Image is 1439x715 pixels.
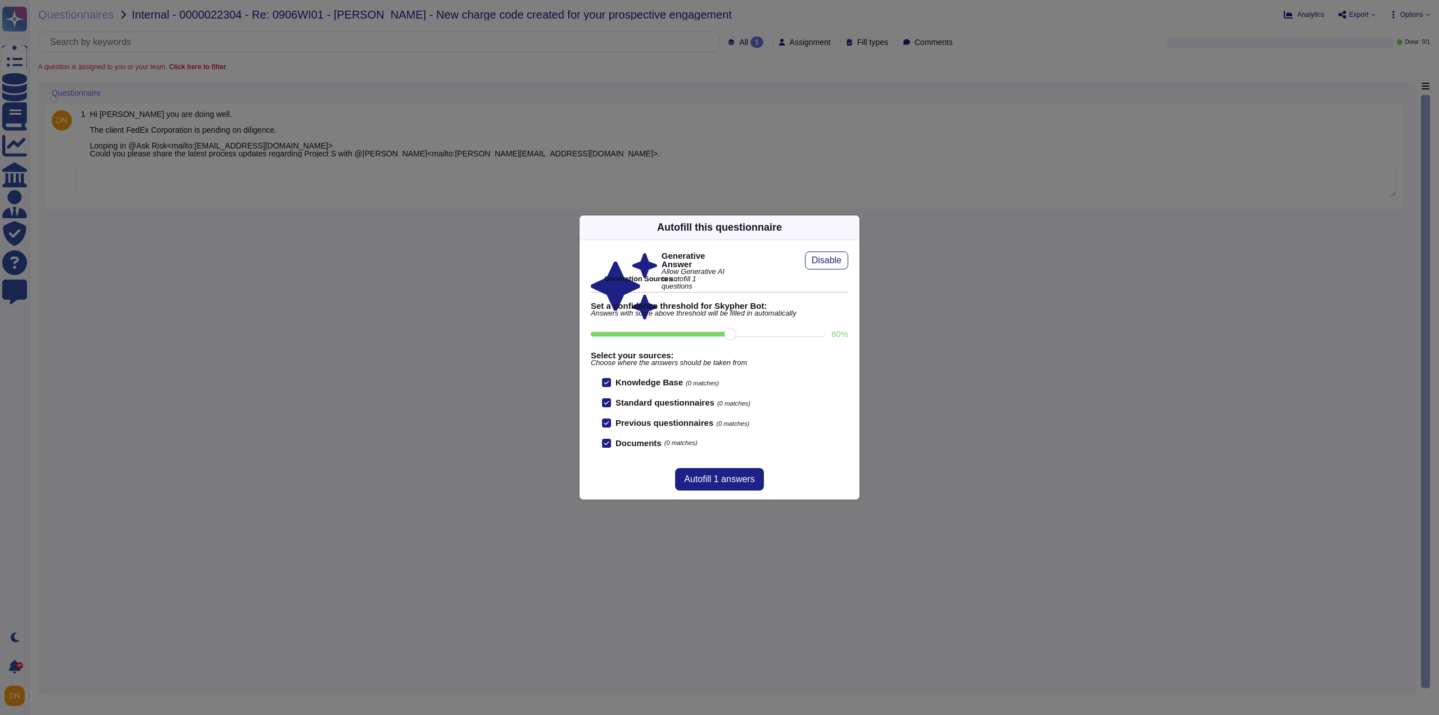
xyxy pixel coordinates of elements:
span: (0 matches) [686,380,719,386]
b: Generation Sources : [604,275,677,283]
span: Allow Generative AI to autofill 1 questions [662,268,728,290]
button: Autofill 1 answers [675,468,763,491]
span: (0 matches) [717,400,750,407]
span: Choose where the answers should be taken from [591,359,848,367]
b: Knowledge Base [616,377,683,387]
button: Disable [805,251,848,269]
span: Disable [812,256,841,265]
b: Documents [616,439,662,447]
span: (0 matches) [716,420,749,427]
b: Select your sources: [591,351,848,359]
b: Set a confidence threshold for Skypher Bot: [591,302,848,310]
span: (0 matches) [664,440,698,446]
span: Answers with score above threshold will be filled in automatically [591,310,848,317]
b: Previous questionnaires [616,418,713,428]
label: 80 % [831,330,848,338]
span: Autofill 1 answers [684,475,754,484]
b: Generative Answer [662,251,728,268]
b: Standard questionnaires [616,398,714,407]
div: Autofill this questionnaire [657,220,782,235]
